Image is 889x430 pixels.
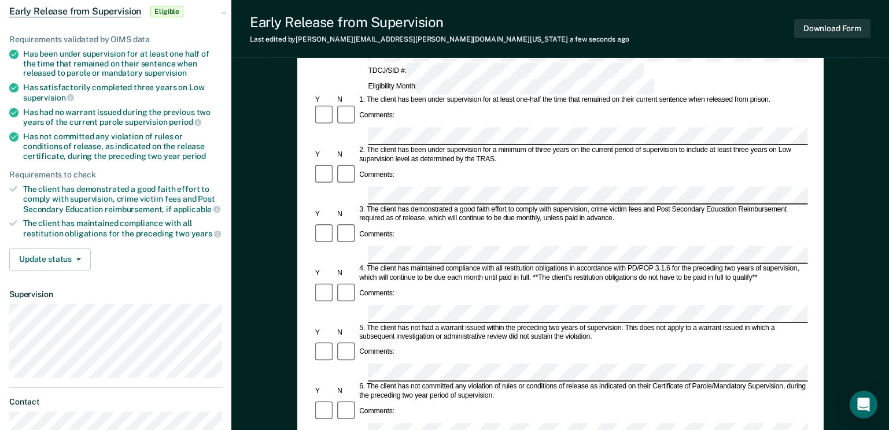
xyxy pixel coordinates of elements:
[366,79,656,95] div: Eligibility Month:
[357,324,807,342] div: 5. The client has not had a warrant issued within the preceding two years of supervision. This do...
[313,269,335,277] div: Y
[357,349,396,357] div: Comments:
[191,229,221,238] span: years
[313,210,335,218] div: Y
[250,35,629,43] div: Last edited by [PERSON_NAME][EMAIL_ADDRESS][PERSON_NAME][DOMAIN_NAME][US_STATE]
[169,117,201,127] span: period
[335,210,357,218] div: N
[9,6,141,17] span: Early Release from Supervision
[9,397,222,407] dt: Contact
[313,151,335,160] div: Y
[357,205,807,223] div: 3. The client has demonstrated a good faith effort to comply with supervision, crime victim fees ...
[23,93,74,102] span: supervision
[9,35,222,45] div: Requirements validated by OIMS data
[335,269,357,277] div: N
[174,205,220,214] span: applicable
[23,49,222,78] div: Has been under supervision for at least one half of the time that remained on their sentence when...
[313,96,335,105] div: Y
[23,184,222,214] div: The client has demonstrated a good faith effort to comply with supervision, crime victim fees and...
[150,6,183,17] span: Eligible
[313,328,335,337] div: Y
[335,96,357,105] div: N
[366,62,645,79] div: TDCJ/SID #:
[357,146,807,164] div: 2. The client has been under supervision for a minimum of three years on the current period of su...
[357,289,396,298] div: Comments:
[357,407,396,416] div: Comments:
[794,19,870,38] button: Download Form
[23,83,222,102] div: Has satisfactorily completed three years on Low
[357,112,396,120] div: Comments:
[250,14,629,31] div: Early Release from Supervision
[9,170,222,180] div: Requirements to check
[335,387,357,396] div: N
[9,290,222,299] dt: Supervision
[23,218,222,238] div: The client has maintained compliance with all restitution obligations for the preceding two
[9,248,91,271] button: Update status
[313,387,335,396] div: Y
[335,151,357,160] div: N
[335,328,357,337] div: N
[182,151,206,161] span: period
[357,383,807,401] div: 6. The client has not committed any violation of rules or conditions of release as indicated on t...
[357,96,807,105] div: 1. The client has been under supervision for at least one-half the time that remained on their cu...
[23,108,222,127] div: Has had no warrant issued during the previous two years of the current parole supervision
[357,265,807,283] div: 4. The client has maintained compliance with all restitution obligations in accordance with PD/PO...
[570,35,629,43] span: a few seconds ago
[23,132,222,161] div: Has not committed any violation of rules or conditions of release, as indicated on the release ce...
[357,171,396,180] div: Comments:
[850,391,877,418] div: Open Intercom Messenger
[145,68,187,77] span: supervision
[357,230,396,239] div: Comments:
